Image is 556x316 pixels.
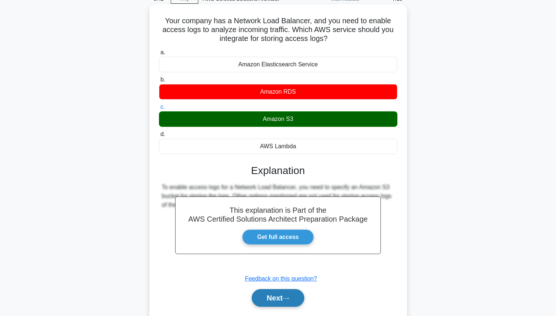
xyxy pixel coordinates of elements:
h3: Explanation [163,164,393,177]
a: Feedback on this question? [245,275,317,282]
span: c. [160,104,165,110]
div: To enable access logs for a Network Load Balancer, you need to specify an Amazon S3 bucket for st... [162,183,394,209]
div: Amazon S3 [159,111,397,127]
span: d. [160,131,165,137]
div: Amazon Elasticsearch Service [159,57,397,72]
h5: Your company has a Network Load Balancer, and you need to enable access logs to analyze incoming ... [158,16,398,44]
span: b. [160,76,165,83]
div: AWS Lambda [159,139,397,154]
span: a. [160,49,165,55]
button: Next [252,289,304,307]
div: Amazon RDS [159,84,397,100]
a: Get full access [242,229,314,245]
